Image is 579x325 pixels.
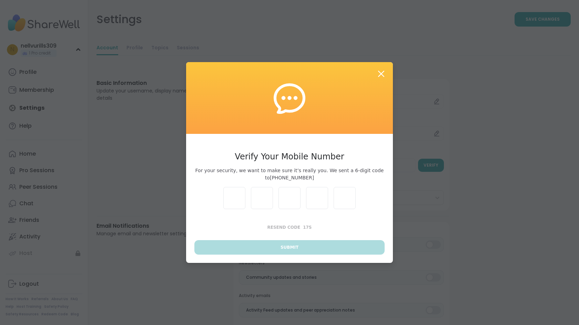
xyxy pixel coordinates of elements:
[281,244,298,250] span: Submit
[267,225,301,230] span: Resend Code
[194,220,385,235] button: Resend Code17s
[194,150,385,163] h3: Verify Your Mobile Number
[303,225,312,230] span: 17 s
[194,167,385,181] span: For your security, we want to make sure it’s really you. We sent a 6-digit code to [PHONE_NUMBER]
[194,240,385,255] button: Submit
